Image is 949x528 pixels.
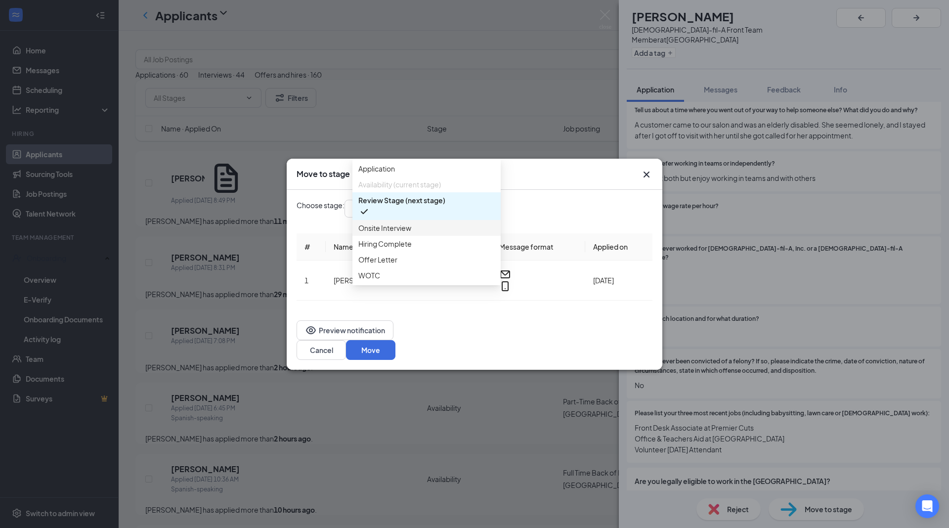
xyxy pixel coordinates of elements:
span: Application [358,163,395,174]
svg: MobileSms [499,280,511,292]
th: # [297,233,326,261]
button: Cancel [297,340,346,360]
svg: Eye [305,324,317,336]
button: Close [641,169,652,180]
span: Offer Letter [358,254,397,265]
svg: Cross [641,169,652,180]
button: EyePreview notification [297,320,393,340]
th: Applied on [585,233,652,261]
th: Name [326,233,422,261]
span: Choose stage: [297,200,345,218]
button: Move [346,340,395,360]
span: Hiring Complete [358,238,412,249]
span: 1 [304,276,308,285]
span: WOTC [358,270,380,281]
th: Message format [491,233,585,261]
h3: Move to stage [297,169,350,179]
span: Availability (current stage) [358,179,441,190]
svg: Checkmark [358,206,370,218]
span: Review Stage (next stage) [358,195,445,206]
div: Open Intercom Messenger [915,494,939,518]
td: [PERSON_NAME] [326,261,422,301]
svg: Email [499,268,511,280]
td: [DATE] [585,261,652,301]
span: Onsite Interview [358,222,411,233]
